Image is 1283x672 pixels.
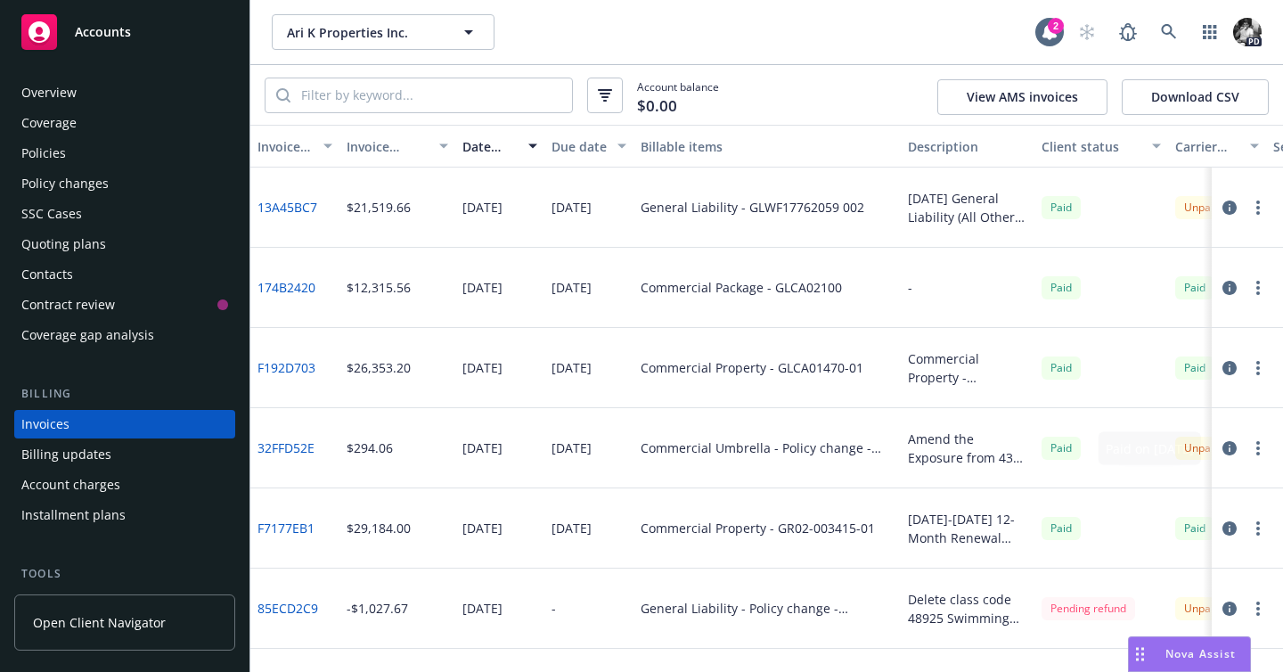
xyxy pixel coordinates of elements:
div: Commercial Umbrella - Policy change - PRP-253288001-01-1962324 [641,438,894,457]
div: Billable items [641,137,894,156]
a: Coverage gap analysis [14,321,235,349]
span: $0.00 [637,94,677,118]
button: Date issued [455,125,544,168]
div: [DATE] [552,438,592,457]
span: Accounts [75,25,131,39]
input: Filter by keyword... [290,78,572,112]
button: Ari K Properties Inc. [272,14,494,50]
div: Commercial Property - GR02-003415-01 [641,519,875,537]
div: Commercial Package - GLCA02100 [641,278,842,297]
div: Invoice ID [257,137,313,156]
a: Accounts [14,7,235,57]
div: $29,184.00 [347,519,411,537]
div: $12,315.56 [347,278,411,297]
div: Paid [1042,356,1081,379]
div: Amend the Exposure from 43 Apartment Units to 48 Apartment Units for location [STREET_ADDRESS][PE... [908,430,1027,467]
div: Tools [14,565,235,583]
div: General Liability - GLWF17762059 002 [641,198,864,217]
div: Client status [1042,137,1141,156]
div: Due date [552,137,607,156]
div: [DATE] [552,358,592,377]
button: Invoice ID [250,125,339,168]
div: - [552,599,556,618]
a: Billing updates [14,440,235,469]
button: Invoice amount [339,125,455,168]
button: Nova Assist [1128,636,1251,672]
div: [DATE] [552,278,592,297]
a: 85ECD2C9 [257,599,318,618]
div: Installment plans [21,501,126,529]
div: $26,353.20 [347,358,411,377]
div: Paid [1042,196,1081,218]
div: [DATE] [462,278,503,297]
div: [DATE] [462,599,503,618]
div: Unpaid [1175,196,1229,218]
div: $294.06 [347,438,393,457]
div: Date issued [462,137,518,156]
a: 13A45BC7 [257,198,317,217]
span: Account balance [637,79,719,111]
div: Invoices [21,410,69,438]
button: View AMS invoices [937,79,1107,115]
div: Paid [1175,356,1214,379]
span: Nova Assist [1165,646,1236,661]
img: photo [1233,18,1262,46]
div: Quoting plans [21,230,106,258]
div: Pending refund [1042,597,1135,619]
div: Drag to move [1129,637,1151,671]
div: Unpaid [1175,437,1229,459]
button: Client status [1034,125,1168,168]
a: 32FFD52E [257,438,315,457]
div: Contract review [21,291,115,319]
div: Policies [21,139,66,168]
div: [DATE] [462,438,503,457]
div: SSC Cases [21,200,82,228]
a: SSC Cases [14,200,235,228]
a: Quoting plans [14,230,235,258]
div: Paid [1042,276,1081,299]
a: Contract review [14,291,235,319]
div: Policy changes [21,169,109,198]
a: F192D703 [257,358,315,377]
div: [DATE] [552,198,592,217]
button: Carrier status [1168,125,1266,168]
a: Search [1151,14,1187,50]
a: 174B2420 [257,278,315,297]
div: Account charges [21,471,120,499]
div: Paid [1175,517,1214,539]
svg: Search [276,88,290,102]
div: -$1,027.67 [347,599,408,618]
div: Billing [14,385,235,403]
a: Invoices [14,410,235,438]
div: [DATE] [462,358,503,377]
button: Description [901,125,1034,168]
a: Start snowing [1069,14,1105,50]
div: Paid [1042,517,1081,539]
div: $21,519.66 [347,198,411,217]
a: Switch app [1192,14,1228,50]
span: Open Client Navigator [33,613,166,632]
button: Due date [544,125,633,168]
button: Billable items [633,125,901,168]
div: [DATE] [462,198,503,217]
div: 2 [1048,18,1064,34]
div: [DATE] General Liability (All Other Locations) Invoice [908,189,1027,226]
div: Paid [1175,276,1214,299]
div: Coverage [21,109,77,137]
span: Paid [1042,437,1081,459]
a: Overview [14,78,235,107]
div: [DATE] [462,519,503,537]
div: Overview [21,78,77,107]
div: Description [908,137,1027,156]
span: Ari K Properties Inc. [287,23,441,42]
div: Commercial Property - [STREET_ADDRESS][PERSON_NAME] [908,349,1027,387]
div: Delete class code 48925 Swimming Pools from location 3 [908,590,1027,627]
a: Coverage [14,109,235,137]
